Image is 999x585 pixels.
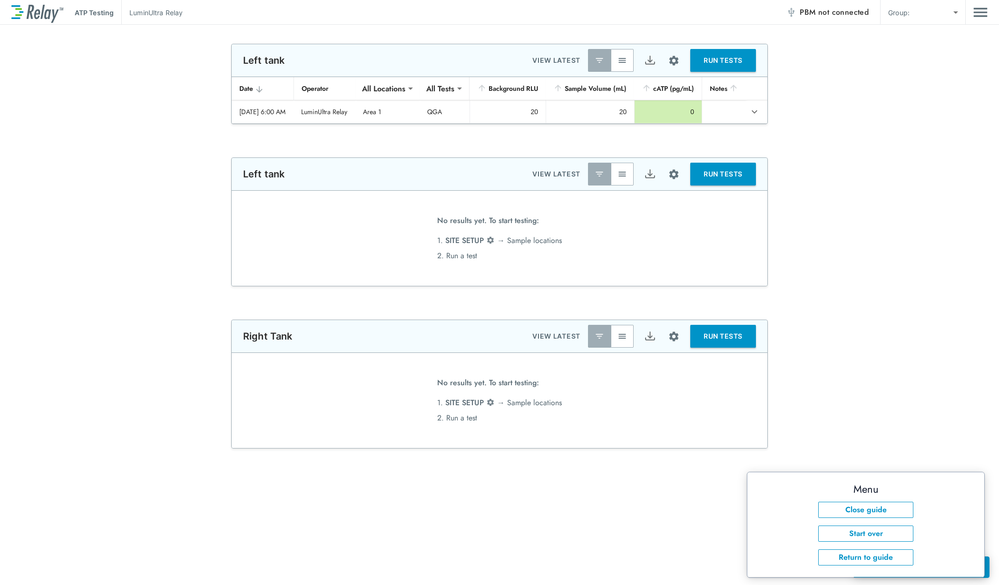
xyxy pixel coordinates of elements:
div: Notes [710,83,739,94]
li: 1. → Sample locations [437,395,562,410]
img: Settings Icon [668,55,680,67]
span: No results yet. To start testing: [437,213,539,233]
img: Settings Icon [486,236,495,244]
button: RUN TESTS [690,325,756,348]
p: LuminUltra Relay [129,8,183,18]
div: 20 [554,107,627,117]
div: Operator [302,83,348,94]
img: Latest [595,331,604,341]
img: LuminUltra Relay [11,2,63,23]
span: SITE SETUP [445,235,484,246]
button: expand row [746,104,763,120]
img: Settings Icon [668,331,680,342]
button: RUN TESTS [690,49,756,72]
button: Site setup [661,324,686,349]
span: SITE SETUP [445,397,484,408]
img: Export Icon [644,168,656,180]
img: Latest [595,56,604,65]
p: Left tank [243,168,284,180]
img: Export Icon [644,55,656,67]
div: Sample Volume (mL) [553,83,627,94]
img: Settings Icon [486,398,495,407]
div: All Locations [355,79,412,98]
button: Site setup [661,162,686,187]
td: Area 1 [355,100,420,123]
p: Group: [888,8,910,18]
div: 0 [642,107,694,117]
button: Export [638,325,661,348]
p: Right Tank [243,331,293,342]
td: QGA [420,100,470,123]
button: RUN TESTS [690,163,756,185]
div: 20 [478,107,538,117]
img: Offline Icon [786,8,796,17]
div: All Tests [420,79,461,98]
button: Site setup [661,48,686,73]
table: sticky table [232,77,767,124]
p: Left tank [243,55,284,66]
p: VIEW LATEST [532,55,580,66]
li: 2. Run a test [437,410,562,426]
td: LuminUltra Relay [294,100,355,123]
button: Main menu [973,3,988,21]
span: No results yet. To start testing: [437,375,539,395]
p: VIEW LATEST [532,331,580,342]
div: [DATE] 6:00 AM [239,107,286,117]
p: ATP Testing [75,8,114,18]
button: Export [638,49,661,72]
p: VIEW LATEST [532,168,580,180]
div: Background RLU [477,83,538,94]
li: 2. Run a test [437,248,562,263]
img: Export Icon [644,331,656,342]
button: Export [638,163,661,185]
img: View All [617,331,627,341]
span: not connected [818,7,869,18]
img: View All [617,56,627,65]
img: Settings Icon [668,168,680,180]
img: Latest [595,169,604,179]
li: 1. → Sample locations [437,233,562,248]
th: Date [232,77,294,100]
div: cATP (pg/mL) [642,83,694,94]
img: Drawer Icon [973,3,988,21]
img: View All [617,169,627,179]
button: PBM not connected [783,3,872,22]
span: PBM [800,6,869,19]
iframe: bubble [747,472,984,577]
